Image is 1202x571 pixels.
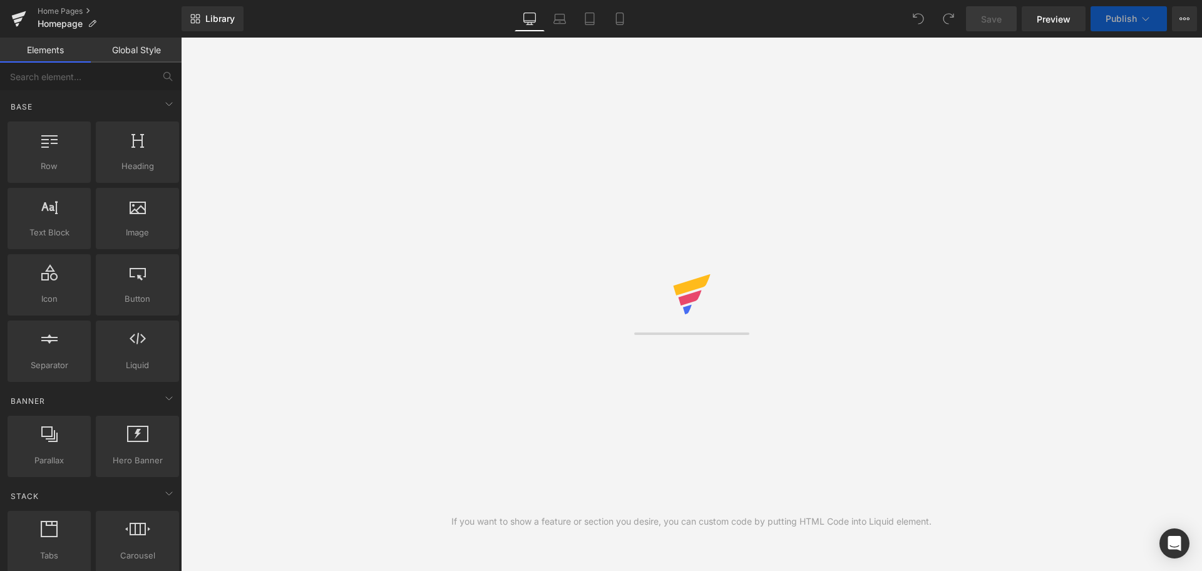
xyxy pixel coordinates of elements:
a: Global Style [91,38,182,63]
span: Button [100,292,175,306]
a: Laptop [545,6,575,31]
span: Tabs [11,549,87,562]
button: Publish [1091,6,1167,31]
span: Preview [1037,13,1071,26]
span: Hero Banner [100,454,175,467]
span: Text Block [11,226,87,239]
span: Separator [11,359,87,372]
span: Base [9,101,34,113]
span: Heading [100,160,175,173]
span: Image [100,226,175,239]
span: Homepage [38,19,83,29]
span: Publish [1106,14,1137,24]
a: New Library [182,6,244,31]
span: Stack [9,490,40,502]
a: Tablet [575,6,605,31]
a: Home Pages [38,6,182,16]
a: Mobile [605,6,635,31]
span: Save [981,13,1002,26]
button: Undo [906,6,931,31]
a: Preview [1022,6,1086,31]
button: More [1172,6,1197,31]
span: Parallax [11,454,87,467]
span: Liquid [100,359,175,372]
button: Redo [936,6,961,31]
span: Icon [11,292,87,306]
span: Row [11,160,87,173]
div: If you want to show a feature or section you desire, you can custom code by putting HTML Code int... [451,515,932,528]
span: Library [205,13,235,24]
span: Carousel [100,549,175,562]
span: Banner [9,395,46,407]
div: Open Intercom Messenger [1159,528,1189,558]
a: Desktop [515,6,545,31]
